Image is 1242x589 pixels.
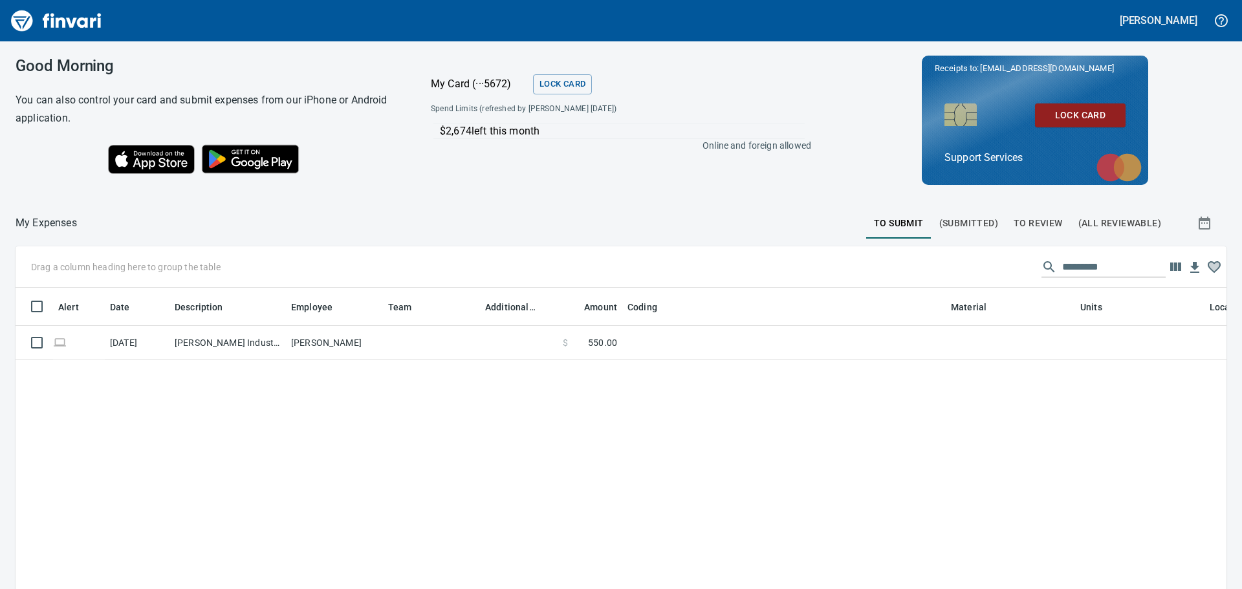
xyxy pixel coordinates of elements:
[31,261,221,273] p: Drag a column heading here to group the table
[1014,215,1063,231] span: To Review
[110,299,147,315] span: Date
[431,76,528,92] p: My Card (···5672)
[1185,208,1226,239] button: Show transactions within a particular date range
[627,299,657,315] span: Coding
[291,299,349,315] span: Employee
[939,215,998,231] span: (Submitted)
[1120,14,1197,27] h5: [PERSON_NAME]
[58,299,96,315] span: Alert
[1080,299,1119,315] span: Units
[1117,10,1201,30] button: [PERSON_NAME]
[1090,147,1148,188] img: mastercard.svg
[420,139,811,152] p: Online and foreign allowed
[485,299,536,315] span: Additional Reviewer
[1080,299,1102,315] span: Units
[539,77,585,92] span: Lock Card
[110,299,130,315] span: Date
[8,5,105,36] img: Finvari
[874,215,924,231] span: To Submit
[388,299,429,315] span: Team
[175,299,223,315] span: Description
[584,299,617,315] span: Amount
[1035,103,1126,127] button: Lock Card
[951,299,1003,315] span: Material
[1185,258,1204,277] button: Download table
[935,62,1135,75] p: Receipts to:
[53,338,67,347] span: Online transaction
[169,326,286,360] td: [PERSON_NAME] Industr Davidson NC
[979,62,1115,74] span: [EMAIL_ADDRESS][DOMAIN_NAME]
[16,215,77,231] p: My Expenses
[195,138,306,180] img: Get it on Google Play
[16,57,398,75] h3: Good Morning
[533,74,592,94] button: Lock Card
[108,145,195,174] img: Download on the App Store
[16,215,77,231] nav: breadcrumb
[291,299,332,315] span: Employee
[388,299,412,315] span: Team
[588,336,617,349] span: 550.00
[951,299,986,315] span: Material
[58,299,79,315] span: Alert
[944,150,1126,166] p: Support Services
[1204,257,1224,277] button: Column choices favorited. Click to reset to default
[1045,107,1115,123] span: Lock Card
[440,123,805,139] p: $2,674 left this month
[563,336,568,349] span: $
[431,103,713,116] span: Spend Limits (refreshed by [PERSON_NAME] [DATE])
[1166,257,1185,277] button: Choose columns to display
[485,299,552,315] span: Additional Reviewer
[16,91,398,127] h6: You can also control your card and submit expenses from our iPhone or Android application.
[567,299,617,315] span: Amount
[1078,215,1161,231] span: (All Reviewable)
[286,326,383,360] td: [PERSON_NAME]
[627,299,674,315] span: Coding
[175,299,240,315] span: Description
[105,326,169,360] td: [DATE]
